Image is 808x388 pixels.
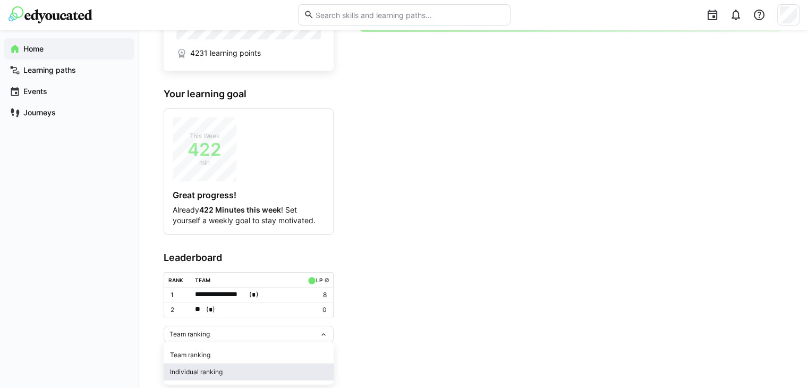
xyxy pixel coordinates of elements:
span: Team ranking [169,330,210,339]
a: ø [324,275,329,284]
input: Search skills and learning paths… [314,10,504,20]
div: Individual ranking [170,368,327,376]
p: 1 [171,291,186,299]
span: 4231 learning points [190,48,261,58]
h3: Leaderboard [164,252,334,264]
h4: Great progress! [173,190,325,200]
p: Already ! Set yourself a weekly goal to stay motivated. [173,205,325,226]
div: Team [195,277,210,283]
div: Rank [168,277,183,283]
div: LP [316,277,322,283]
h3: Your learning goal [164,88,334,100]
div: Team ranking [170,351,327,359]
strong: 422 Minutes this week [199,205,281,214]
p: 8 [305,291,327,299]
p: 0 [305,306,327,314]
span: ( ) [249,289,258,300]
span: ( ) [206,304,215,315]
p: 2 [171,306,186,314]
